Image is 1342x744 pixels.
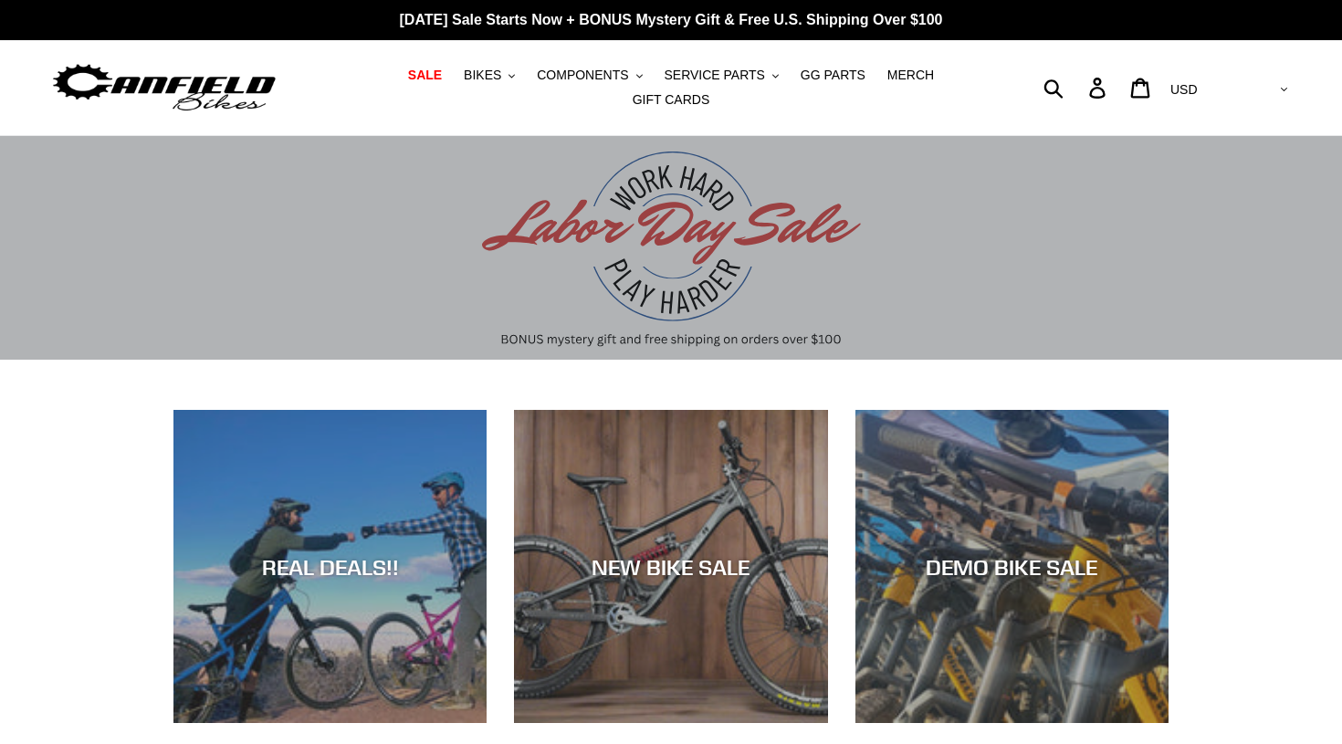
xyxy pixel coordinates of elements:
span: SALE [408,68,442,83]
a: NEW BIKE SALE [514,410,827,723]
button: BIKES [455,63,524,88]
div: NEW BIKE SALE [514,553,827,580]
span: SERVICE PARTS [664,68,764,83]
a: REAL DEALS!! [173,410,487,723]
span: COMPONENTS [537,68,628,83]
span: GG PARTS [801,68,865,83]
div: REAL DEALS!! [173,553,487,580]
span: GIFT CARDS [633,92,710,108]
a: GIFT CARDS [624,88,719,112]
span: MERCH [887,68,934,83]
a: MERCH [878,63,943,88]
a: SALE [399,63,451,88]
button: SERVICE PARTS [655,63,787,88]
div: DEMO BIKE SALE [855,553,1169,580]
a: GG PARTS [792,63,875,88]
span: BIKES [464,68,501,83]
img: Canfield Bikes [50,59,278,117]
a: DEMO BIKE SALE [855,410,1169,723]
input: Search [1054,68,1100,108]
button: COMPONENTS [528,63,651,88]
